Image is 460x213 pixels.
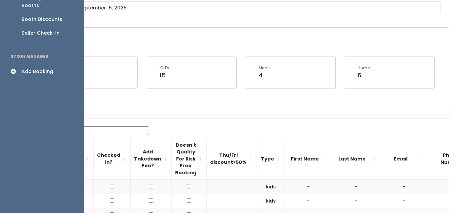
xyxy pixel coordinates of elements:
[39,127,149,135] label: Search:
[332,138,379,180] th: Last Name: activate to sort column ascending
[379,138,429,180] th: Email: activate to sort column ascending
[131,138,172,180] th: Add Takedown Fee?: activate to sort column ascending
[259,71,271,80] div: 4
[379,194,429,208] td: -
[160,71,169,80] div: 15
[332,180,379,194] td: -
[22,16,62,23] div: Booth Discounts
[63,127,149,135] input: Search:
[172,138,207,180] th: Doesn't Quality For Risk Free Booking : activate to sort column ascending
[358,71,370,80] div: 6
[257,194,285,208] td: kids
[259,65,271,71] div: Men's
[285,194,332,208] td: -
[257,138,285,180] th: Type: activate to sort column ascending
[257,180,285,194] td: kids
[22,68,53,75] div: Add Booking
[285,138,332,180] th: First Name: activate to sort column ascending
[160,65,169,71] div: Kid's
[358,65,370,71] div: Home
[207,138,257,180] th: Thu/Fri discount&gt;50%: activate to sort column ascending
[332,194,379,208] td: -
[285,180,332,194] td: -
[379,180,429,194] td: -
[43,1,441,14] input: August 30 - September 5, 2025
[22,30,60,37] div: Seller Check-in
[94,138,131,180] th: Checked in?: activate to sort column ascending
